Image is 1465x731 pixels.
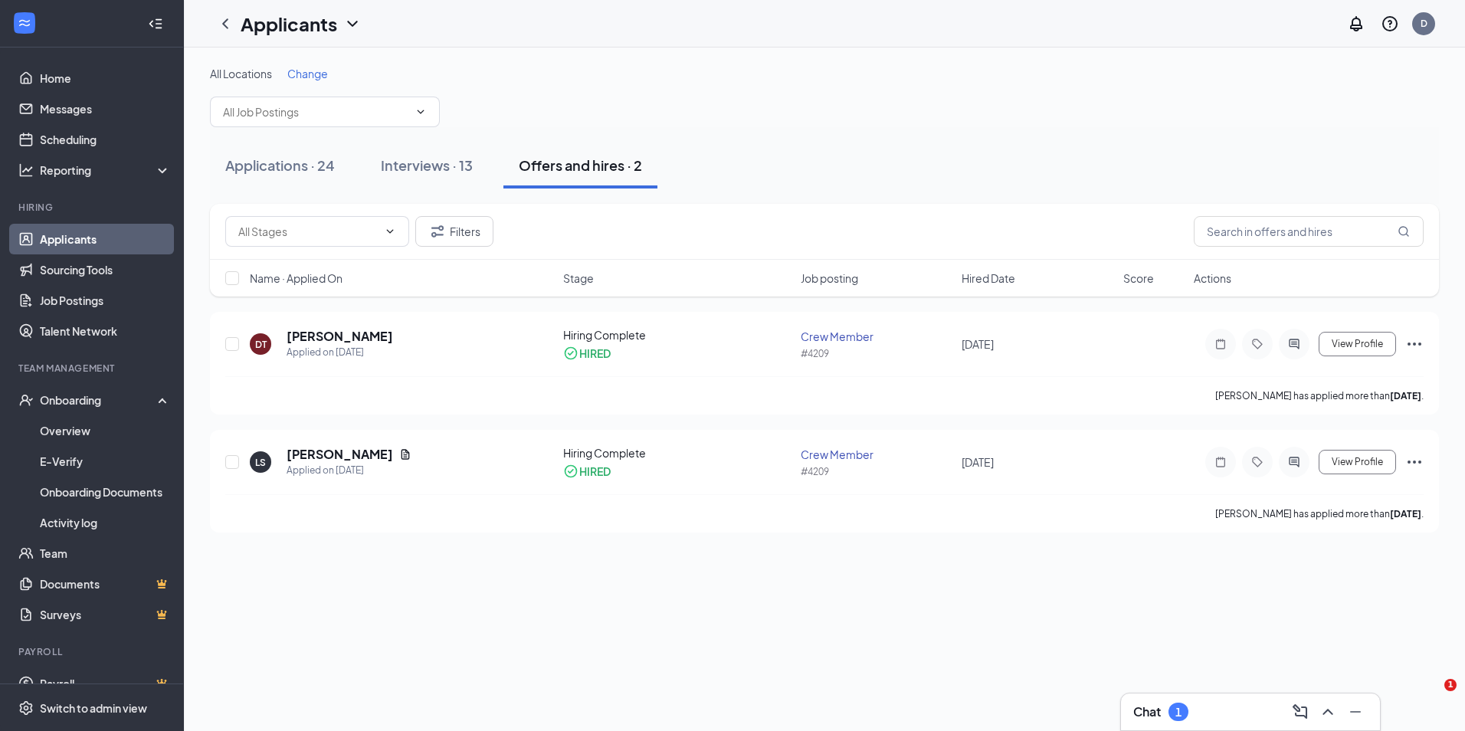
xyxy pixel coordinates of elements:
button: Minimize [1343,700,1368,724]
span: 1 [1444,679,1457,691]
b: [DATE] [1390,390,1421,402]
button: View Profile [1319,332,1396,356]
a: Activity log [40,507,171,538]
svg: Filter [428,222,447,241]
h5: [PERSON_NAME] [287,446,393,463]
svg: ChevronLeft [216,15,234,33]
svg: Tag [1248,338,1267,350]
svg: ActiveChat [1285,456,1303,468]
button: ChevronUp [1316,700,1340,724]
a: PayrollCrown [40,668,171,699]
div: Hiring Complete [563,445,791,461]
div: LS [255,456,266,469]
svg: ChevronDown [415,106,427,118]
svg: Collapse [148,16,163,31]
div: Crew Member [801,447,953,462]
a: Talent Network [40,316,171,346]
a: Overview [40,415,171,446]
span: Actions [1194,270,1231,286]
a: DocumentsCrown [40,569,171,599]
svg: Document [399,448,411,461]
svg: ComposeMessage [1291,703,1309,721]
div: D [1421,17,1427,30]
input: All Job Postings [223,103,408,120]
svg: Settings [18,700,34,716]
div: Applied on [DATE] [287,463,411,478]
div: Offers and hires · 2 [519,156,642,175]
h5: [PERSON_NAME] [287,328,393,345]
div: Interviews · 13 [381,156,473,175]
div: Applied on [DATE] [287,345,393,360]
svg: Minimize [1346,703,1365,721]
svg: UserCheck [18,392,34,408]
svg: CheckmarkCircle [563,346,578,361]
p: [PERSON_NAME] has applied more than . [1215,507,1424,520]
a: Onboarding Documents [40,477,171,507]
div: Payroll [18,645,168,658]
a: Sourcing Tools [40,254,171,285]
svg: QuestionInfo [1381,15,1399,33]
svg: Ellipses [1405,453,1424,471]
a: Home [40,63,171,93]
b: [DATE] [1390,508,1421,520]
div: Switch to admin view [40,700,147,716]
span: Score [1123,270,1154,286]
iframe: Intercom live chat [1413,679,1450,716]
button: ComposeMessage [1288,700,1313,724]
div: HIRED [579,464,611,479]
svg: ChevronUp [1319,703,1337,721]
span: Name · Applied On [250,270,342,286]
svg: ActiveChat [1285,338,1303,350]
h3: Chat [1133,703,1161,720]
a: Applicants [40,224,171,254]
span: Job posting [801,270,858,286]
svg: Note [1211,456,1230,468]
svg: ChevronDown [343,15,362,33]
span: View Profile [1332,339,1383,349]
a: SurveysCrown [40,599,171,630]
span: View Profile [1332,457,1383,467]
svg: Notifications [1347,15,1365,33]
svg: Note [1211,338,1230,350]
div: DT [255,338,267,351]
svg: CheckmarkCircle [563,464,578,479]
div: Team Management [18,362,168,375]
svg: WorkstreamLogo [17,15,32,31]
button: Filter Filters [415,216,493,247]
span: Hired Date [962,270,1015,286]
input: All Stages [238,223,378,240]
button: View Profile [1319,450,1396,474]
h1: Applicants [241,11,337,37]
div: HIRED [579,346,611,361]
p: [PERSON_NAME] has applied more than . [1215,389,1424,402]
div: #4209 [801,465,953,478]
div: Crew Member [801,329,953,344]
a: Messages [40,93,171,124]
svg: ChevronDown [384,225,396,238]
svg: MagnifyingGlass [1398,225,1410,238]
div: 1 [1175,706,1182,719]
a: Scheduling [40,124,171,155]
div: Reporting [40,162,172,178]
span: [DATE] [962,337,994,351]
span: Change [287,67,328,80]
a: E-Verify [40,446,171,477]
div: Hiring [18,201,168,214]
div: Hiring Complete [563,327,791,343]
span: Stage [563,270,594,286]
div: Applications · 24 [225,156,335,175]
span: [DATE] [962,455,994,469]
a: Team [40,538,171,569]
svg: Analysis [18,162,34,178]
span: All Locations [210,67,272,80]
input: Search in offers and hires [1194,216,1424,247]
a: Job Postings [40,285,171,316]
svg: Ellipses [1405,335,1424,353]
div: #4209 [801,347,953,360]
div: Onboarding [40,392,158,408]
svg: Tag [1248,456,1267,468]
